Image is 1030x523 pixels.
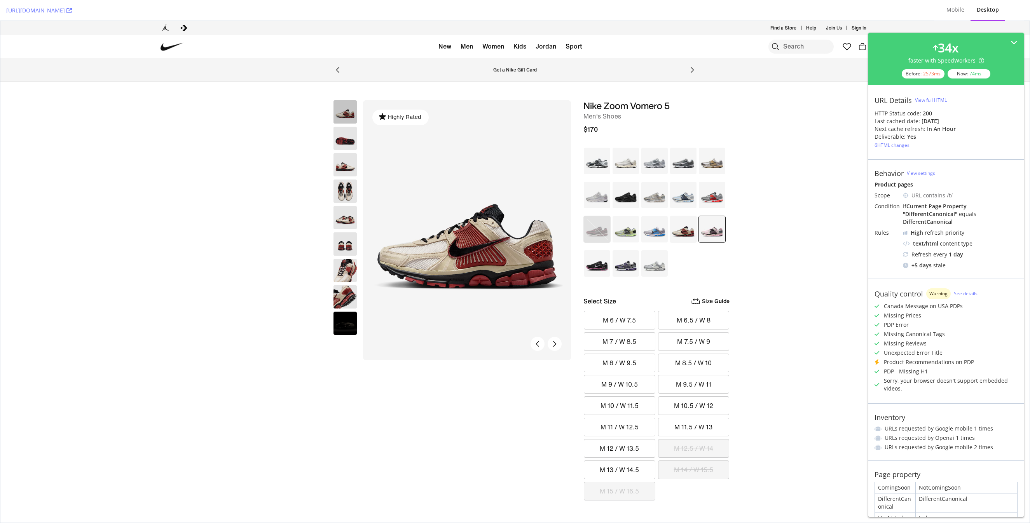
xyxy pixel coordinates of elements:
button: Next product image [547,316,561,330]
h1: Nike Zoom Vomero 5 [583,79,729,91]
div: Quality control [875,289,923,298]
div: ComingSoon [875,482,915,493]
div: If [903,202,1018,226]
div: Next cache refresh: [875,125,925,133]
div: 1 day [949,251,963,258]
img: Nike Zoom Vomero 5 Men's Shoes [333,291,356,314]
a: Converse [179,2,188,12]
a: Sport [565,20,582,31]
img: Nike Zoom Vomero 5 Men's Shoes - Desert Khaki/Light Orewood Brown/Mars Stone/Black [363,79,571,339]
label: M 13 / W 14.5 [584,440,655,458]
div: stale [903,261,1018,269]
div: DifferentCanonical [903,218,953,225]
span: Size Guide [702,276,729,284]
div: content type [903,240,1018,248]
a: Pink Foam/Phantom/Metallic Platinum/Black [698,195,725,225]
li: URLs requested by Google mobile 1 times [875,425,1018,432]
a: Get a Nike Gift Card [493,45,536,52]
a: Jordan [535,20,556,31]
label: M 11.5 / W 13 [658,397,729,415]
a: Favorites [840,19,854,33]
div: 74 ms [969,70,981,77]
button: Search [768,19,782,33]
span: Highly Rated [386,92,422,104]
div: Unexpected Error Title [884,349,943,357]
h2: Men's Shoes [583,91,729,100]
img: Nike Zoom Vomero 5 Men's Shoes [333,132,356,155]
p: Join Us [826,3,841,10]
div: Scope [875,192,900,199]
div: High [911,229,923,237]
div: Sorry, your browser doesn't support embedded videos. [884,377,1018,392]
a: Desert Khaki/Light Orewood Brown/Mars Stone/Black [669,195,697,225]
a: Size Guide [691,275,729,285]
img: Nike Zoom Vomero 5 Men's Shoes [333,264,356,288]
label: M 9 / W 10.5 [584,354,655,372]
a: Metallic Silver/Flat Silver/Light Crimson/Black [698,160,725,191]
a: Dark Grey/White/Sail/Black [583,126,610,157]
img: Black/Black [612,160,639,188]
a: Wolf Grey/Metallic Silver/Cool Grey/White [641,126,668,157]
label: M 15 / W 16.5 [584,461,655,479]
label: M 14 / W 15.5 [658,440,729,458]
a: Metallic Pewter/Parachute Beige/White/Medium Ash [698,126,725,157]
div: PDP - Missing H1 [884,368,928,375]
div: HTTP Status code: [875,110,1018,117]
p: Sign In [851,3,866,10]
label: M 10.5 / W 12 [658,376,729,394]
div: text/html [913,240,938,248]
label: M 9.5 / W 11 [658,354,729,372]
img: Nike Zoom Vomero 5 Men's Shoes [333,106,356,129]
img: Light Orewood Brown/White/Metallic Platinum/Light Smoke Grey [641,160,668,188]
div: View full HTML [915,97,947,103]
a: View settings [907,170,935,176]
div: Condition [875,202,900,210]
div: Now: [948,69,990,78]
div: DifferentCanonical [875,493,915,512]
a: Black/Anthracite/Pink Blast/Metallic Platinum [583,229,610,259]
search: Search Nike and Jordan products [768,19,838,33]
div: 2573 ms [923,70,941,77]
img: Psychic Blue/Photon Dust/Pale Ivory/Thunder Blue [669,160,697,188]
img: Nike Zoom Vomero 5 Men's Shoes [333,185,356,208]
img: Wolf Grey/Metallic Silver/Cool Grey/White [641,126,668,153]
img: Platinum Tint/Cashmere/Iron Grey/Photon Dust [612,126,639,153]
div: Rules [875,229,900,237]
button: Previous product image [530,316,544,330]
a: Platinum Tint/Cashmere/Iron Grey/Photon Dust [612,126,639,157]
button: 6HTML changes [875,141,910,150]
li: URLs requested by Openai 1 times [875,434,1018,442]
div: PDP Error [884,321,909,329]
label: M 7.5 / W 9 [658,312,729,329]
a: New [438,20,451,31]
div: URL Details [875,96,912,105]
div: 6 HTML changes [875,142,910,148]
div: URL contains /t/ [911,192,1018,199]
a: Dark Team Red/Burgundy Crush/Phantom/Black [583,195,610,225]
a: Vast Grey/Black/Sail/Vast Grey [583,160,610,191]
img: Barely Volt/Pure Platinum/Black/Metallic Platinum [612,195,639,222]
p: Find a Store [770,3,796,10]
strong: 200 [923,110,932,117]
li: URLs requested by Google mobile 2 times [875,443,1018,451]
div: Deliverable: [875,133,906,141]
img: White/Pure Platinum/University Blue/Black [641,195,668,222]
a: Jordan [160,2,169,12]
img: cRr4yx4cyByr8BeLxltRlzBPIAAAAAElFTkSuQmCC [903,231,908,235]
a: Psychic Blue/Photon Dust/Pale Ivory/Thunder Blue [669,160,697,191]
div: Product Recommendations on PDP [884,358,974,366]
a: Summit White/Light Smoke Grey/Smoke Grey/Metallic Silver [641,229,668,259]
button: Previous Banner [328,40,347,58]
input: Search Products [782,19,830,33]
span: Warning [929,291,948,296]
a: Women [482,20,504,31]
button: View full HTML [915,94,947,106]
label: M 8.5 / W 10 [658,333,729,351]
img: Metallic Pewter/Parachute Beige/White/Medium Ash [698,126,725,153]
div: NotComingSoon [916,482,1017,493]
div: Missing Prices [884,312,921,319]
div: Missing Reviews [884,340,927,347]
div: DifferentCanonical [916,493,1017,512]
label: M 12.5 / W 14 [658,418,729,436]
div: [DATE] [922,117,939,125]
